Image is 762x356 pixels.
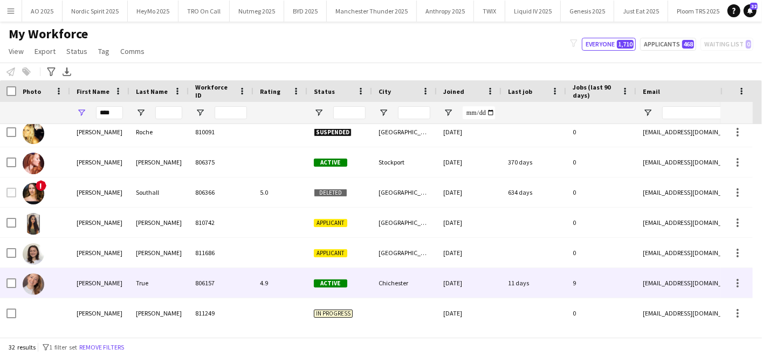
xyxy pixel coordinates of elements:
[582,38,636,51] button: Everyone1,710
[189,117,253,147] div: 810091
[23,213,44,235] img: Emma Stuart
[9,26,88,42] span: My Workforce
[372,268,437,298] div: Chichester
[566,208,636,237] div: 0
[63,1,128,22] button: Nordic Spirit 2025
[23,87,41,95] span: Photo
[129,117,189,147] div: Roche
[372,117,437,147] div: [GEOGRAPHIC_DATA]
[129,298,189,328] div: [PERSON_NAME]
[23,273,44,295] img: Emma True
[333,106,366,119] input: Status Filter Input
[136,87,168,95] span: Last Name
[155,106,182,119] input: Last Name Filter Input
[253,268,307,298] div: 4.9
[640,38,696,51] button: Applicants468
[195,83,234,99] span: Workforce ID
[617,40,634,49] span: 1,710
[129,208,189,237] div: [PERSON_NAME]
[314,219,347,227] span: Applicant
[398,106,430,119] input: City Filter Input
[70,117,129,147] div: [PERSON_NAME]
[474,1,505,22] button: TWIX
[189,177,253,207] div: 806366
[643,87,660,95] span: Email
[372,238,437,268] div: [GEOGRAPHIC_DATA]
[129,147,189,177] div: [PERSON_NAME]
[9,46,24,56] span: View
[372,208,437,237] div: [GEOGRAPHIC_DATA]
[668,1,729,22] button: Ploom TRS 2025
[35,46,56,56] span: Export
[566,268,636,298] div: 9
[129,268,189,298] div: True
[70,177,129,207] div: [PERSON_NAME]
[70,268,129,298] div: [PERSON_NAME]
[314,159,347,167] span: Active
[128,1,179,22] button: HeyMo 2025
[66,46,87,56] span: Status
[189,268,253,298] div: 806157
[502,177,566,207] div: 634 days
[94,44,114,58] a: Tag
[566,238,636,268] div: 0
[314,108,324,118] button: Open Filter Menu
[314,128,352,136] span: Suspended
[189,208,253,237] div: 810742
[98,46,109,56] span: Tag
[260,87,280,95] span: Rating
[189,238,253,268] div: 811686
[116,44,149,58] a: Comms
[189,147,253,177] div: 806375
[179,1,230,22] button: TRO On Call
[70,238,129,268] div: [PERSON_NAME]
[215,106,247,119] input: Workforce ID Filter Input
[77,341,126,353] button: Remove filters
[379,108,388,118] button: Open Filter Menu
[23,122,44,144] img: Emma Roche
[6,188,16,197] input: Row Selection is disabled for this row (unchecked)
[502,147,566,177] div: 370 days
[508,87,532,95] span: Last job
[561,1,614,22] button: Genesis 2025
[23,183,44,204] img: Emma Southall
[443,87,464,95] span: Joined
[566,177,636,207] div: 0
[614,1,668,22] button: Just Eat 2025
[502,268,566,298] div: 11 days
[566,117,636,147] div: 0
[136,108,146,118] button: Open Filter Menu
[96,106,123,119] input: First Name Filter Input
[230,1,284,22] button: Nutmeg 2025
[70,208,129,237] div: [PERSON_NAME]
[314,279,347,287] span: Active
[437,298,502,328] div: [DATE]
[45,65,58,78] app-action-btn: Advanced filters
[463,106,495,119] input: Joined Filter Input
[314,87,335,95] span: Status
[49,343,77,351] span: 1 filter set
[327,1,417,22] button: Manchester Thunder 2025
[77,108,86,118] button: Open Filter Menu
[30,44,60,58] a: Export
[372,177,437,207] div: [GEOGRAPHIC_DATA]
[566,147,636,177] div: 0
[437,177,502,207] div: [DATE]
[129,177,189,207] div: Southall
[62,44,92,58] a: Status
[23,153,44,174] img: Emma Ross
[573,83,617,99] span: Jobs (last 90 days)
[314,249,347,257] span: Applicant
[253,177,307,207] div: 5.0
[120,46,145,56] span: Comms
[77,87,109,95] span: First Name
[60,65,73,78] app-action-btn: Export XLSX
[437,208,502,237] div: [DATE]
[314,310,353,318] span: In progress
[417,1,474,22] button: Anthropy 2025
[22,1,63,22] button: AO 2025
[566,298,636,328] div: 0
[4,44,28,58] a: View
[437,268,502,298] div: [DATE]
[284,1,327,22] button: BYD 2025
